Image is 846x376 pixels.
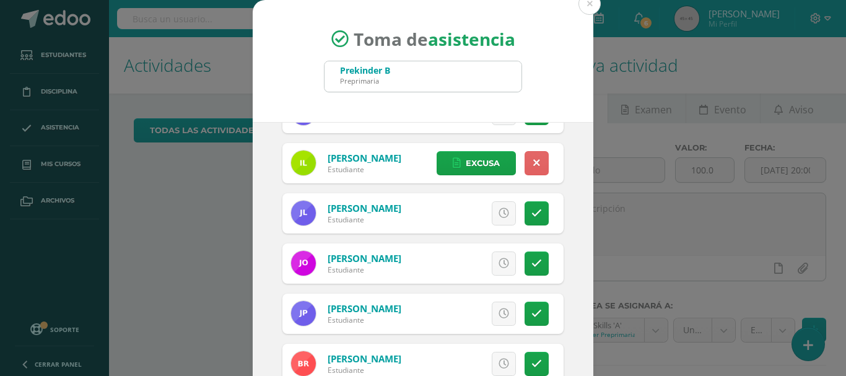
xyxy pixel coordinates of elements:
[466,152,500,175] span: Excusa
[340,76,390,85] div: Preprimaria
[340,64,390,76] div: Prekinder B
[328,202,401,214] a: [PERSON_NAME]
[291,201,316,225] img: 0ae726b7b4dd6b04c33c36fb3c4b56c1.png
[291,251,316,276] img: 916b9c2f752a050e2d8a82fe6244c80a.png
[328,265,401,275] div: Estudiante
[328,164,401,175] div: Estudiante
[291,151,316,175] img: ad448988f39f23bf4a3a6600128dc7b6.png
[437,151,516,175] a: Excusa
[354,27,515,51] span: Toma de
[328,214,401,225] div: Estudiante
[325,61,521,92] input: Busca un grado o sección aquí...
[328,365,401,375] div: Estudiante
[328,302,401,315] a: [PERSON_NAME]
[328,315,401,325] div: Estudiante
[328,152,401,164] a: [PERSON_NAME]
[328,252,401,265] a: [PERSON_NAME]
[291,301,316,326] img: a0707231640c842323476d29ca4e11b8.png
[291,351,316,376] img: 9cc910bd696bbc91688a31f54701c193.png
[328,352,401,365] a: [PERSON_NAME]
[428,27,515,51] strong: asistencia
